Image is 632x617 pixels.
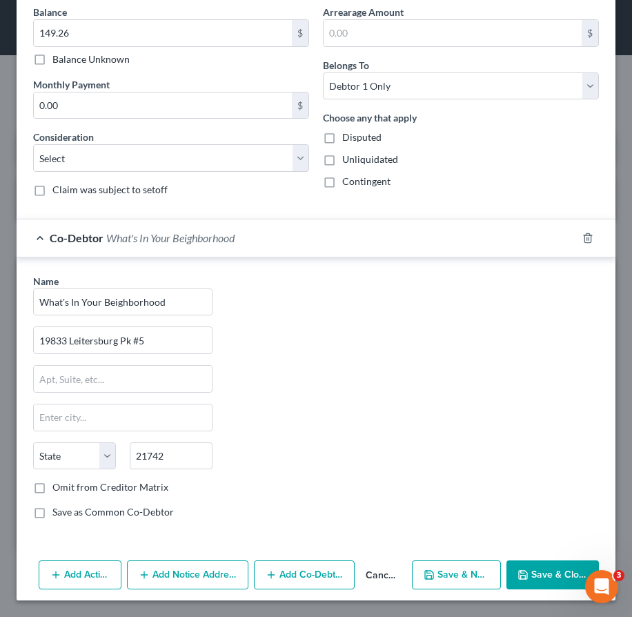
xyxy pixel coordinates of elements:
[50,231,103,244] span: Co-Debtor
[52,184,168,195] span: Claim was subject to setoff
[52,505,174,519] label: Save as Common Co-Debtor
[342,175,391,187] span: Contingent
[613,570,624,581] span: 3
[34,366,212,392] input: Apt, Suite, etc...
[582,20,598,46] div: $
[52,52,130,66] label: Balance Unknown
[292,92,308,119] div: $
[33,77,110,92] label: Monthly Payment
[33,130,94,144] label: Consideration
[292,20,308,46] div: $
[34,404,212,431] input: Enter city...
[585,570,618,603] iframe: Intercom live chat
[355,562,406,589] button: Cancel
[39,560,121,589] button: Add Action
[106,231,235,244] span: What's In Your Beighborhood
[324,20,582,46] input: 0.00
[506,560,599,589] button: Save & Close
[34,20,292,46] input: 0.00
[254,560,355,589] button: Add Co-Debtor
[323,5,404,19] label: Arrearage Amount
[127,560,248,589] button: Add Notice Address
[342,131,382,143] span: Disputed
[412,560,501,589] button: Save & New
[34,92,292,119] input: 0.00
[33,275,59,287] span: Name
[33,5,67,19] label: Balance
[52,480,168,494] label: Omit from Creditor Matrix
[342,153,398,165] span: Unliquidated
[323,110,417,125] label: Choose any that apply
[323,59,369,71] span: Belongs To
[34,327,212,353] input: Enter address...
[34,289,212,315] input: Enter name...
[130,442,213,470] input: Enter zip..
